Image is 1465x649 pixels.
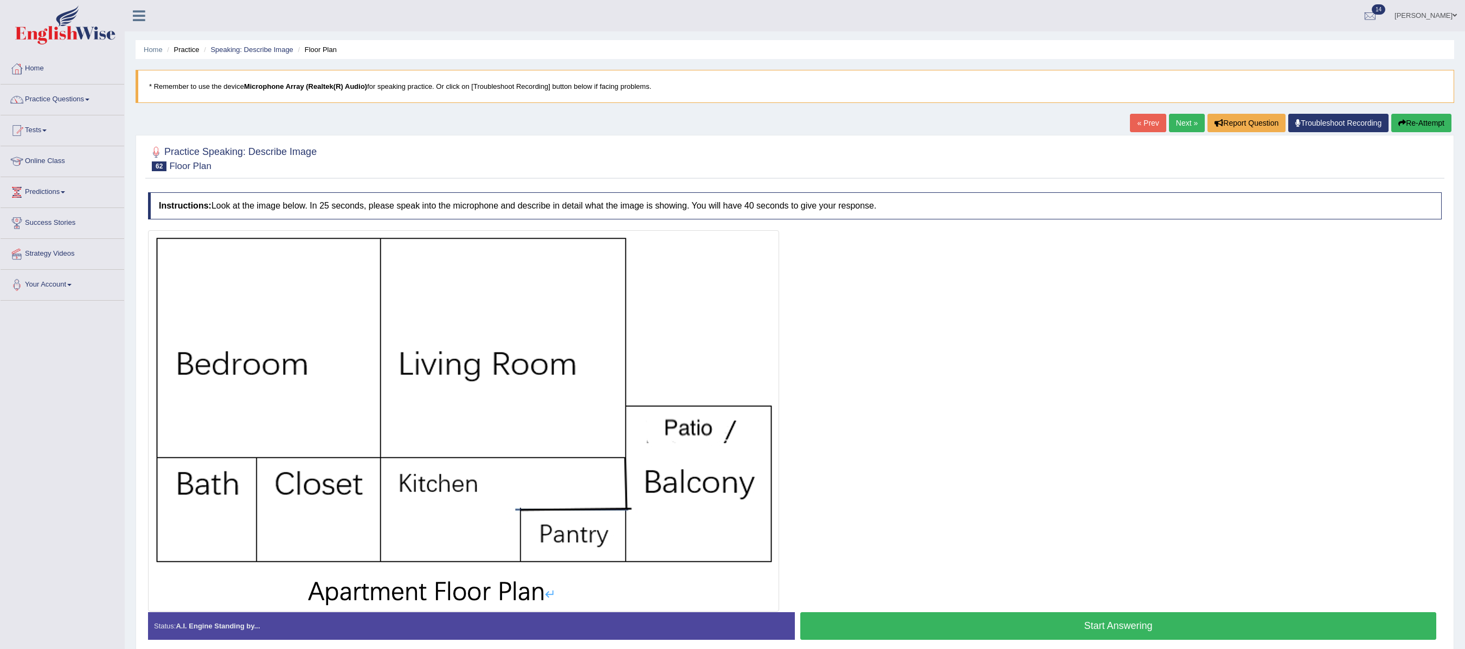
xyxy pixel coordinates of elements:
[1,270,124,297] a: Your Account
[144,46,163,54] a: Home
[1130,114,1166,132] a: « Prev
[1,115,124,142] a: Tests
[1,85,124,112] a: Practice Questions
[1288,114,1389,132] a: Troubleshoot Recording
[152,161,166,171] span: 62
[295,44,336,55] li: Floor Plan
[1169,114,1205,132] a: Next »
[1,239,124,266] a: Strategy Videos
[1,54,124,81] a: Home
[148,144,317,171] h2: Practice Speaking: Describe Image
[1,208,124,235] a: Success Stories
[1207,114,1286,132] button: Report Question
[169,161,211,171] small: Floor Plan
[800,612,1436,640] button: Start Answering
[148,612,795,640] div: Status:
[1,146,124,173] a: Online Class
[136,70,1454,103] blockquote: * Remember to use the device for speaking practice. Or click on [Troubleshoot Recording] button b...
[164,44,199,55] li: Practice
[176,622,260,630] strong: A.I. Engine Standing by...
[210,46,293,54] a: Speaking: Describe Image
[1391,114,1451,132] button: Re-Attempt
[159,201,211,210] b: Instructions:
[244,82,367,90] b: Microphone Array (Realtek(R) Audio)
[1,177,124,204] a: Predictions
[1372,4,1385,15] span: 14
[148,192,1442,219] h4: Look at the image below. In 25 seconds, please speak into the microphone and describe in detail w...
